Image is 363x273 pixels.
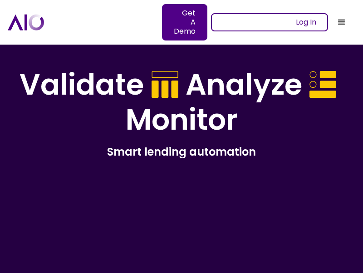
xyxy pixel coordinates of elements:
a: Get A Demo [162,4,207,40]
h2: Smart lending automation [15,145,348,159]
a: Log In [211,13,328,31]
h1: Monitor [126,102,238,137]
a: home [8,14,211,30]
h1: Analyze [186,67,302,102]
div: menu [328,9,355,36]
h1: Validate [20,67,144,102]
